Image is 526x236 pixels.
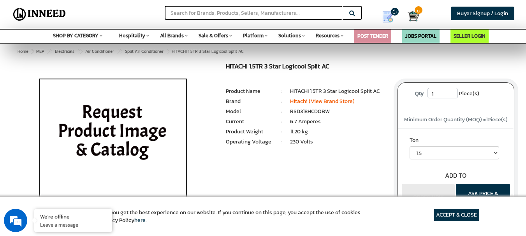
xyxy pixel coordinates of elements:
[47,209,362,224] article: We use cookies to ensure you get the best experience on our website. If you continue on this page...
[119,32,145,39] span: Hospitality
[290,108,386,115] li: RSD318HCDOBW
[226,108,274,115] li: Model
[35,48,244,54] span: HITACHI 1.5TR 3 Star Logicool Split AC
[373,8,408,26] a: my Quotes
[125,48,164,54] span: Split Air Conditioner
[290,118,386,126] li: 6.7 Amperes
[226,63,385,72] h1: HITACHI 1.5TR 3 Star Logicool Split AC
[134,216,146,224] a: here
[53,47,76,56] a: Electricals
[434,209,479,221] article: ACCEPT & CLOSE
[36,48,44,54] span: MEP
[486,115,487,124] span: 1
[35,47,46,56] a: MEP
[274,108,290,115] li: :
[382,11,394,23] img: Show My Quotes
[451,7,514,20] a: Buyer Signup / Login
[16,47,30,56] a: Home
[408,10,419,22] img: Cart
[226,87,274,95] li: Product Name
[290,138,386,146] li: 230 Volts
[316,32,340,39] span: Resources
[40,221,106,228] p: Leave a message
[357,32,388,40] a: POST TENDER
[274,128,290,136] li: :
[459,88,479,100] span: Piece(s)
[290,87,386,95] li: HITACHI 1.5TR 3 Star Logicool Split AC
[404,115,508,124] span: Minimum Order Quantity (MOQ) = Piece(s)
[160,32,184,39] span: All Brands
[55,48,74,54] span: Electricals
[199,32,228,39] span: Sale & Offers
[84,47,116,56] a: Air Conditioner
[117,47,121,56] span: >
[290,128,386,136] li: 11.20 kg
[165,6,342,20] input: Search for Brands, Products, Sellers, Manufacturers...
[410,136,503,146] label: Ton
[415,6,422,14] span: 0
[457,9,508,17] span: Buyer Signup / Login
[123,47,165,56] a: Split Air Conditioner
[226,128,274,136] li: Product Weight
[77,47,81,56] span: >
[278,32,301,39] span: Solutions
[11,5,69,24] img: Inneed.Market
[456,184,510,211] button: ASK PRICE & CATALOG
[274,87,290,95] li: :
[226,118,274,126] li: Current
[274,138,290,146] li: :
[411,88,427,100] label: Qty
[47,47,51,56] span: >
[290,97,355,105] a: Hitachi (View Brand Store)
[226,98,274,105] li: Brand
[31,48,33,54] span: >
[398,171,514,180] div: ADD TO
[274,118,290,126] li: :
[85,48,114,54] span: Air Conditioner
[405,32,436,40] a: JOBS PORTAL
[454,32,486,40] a: SELLER LOGIN
[274,98,290,105] li: :
[226,138,274,146] li: Operating Voltage
[243,32,264,39] span: Platform
[408,8,413,25] a: Cart 0
[53,32,99,39] span: SHOP BY CATEGORY
[40,213,106,220] div: We're offline
[166,47,170,56] span: >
